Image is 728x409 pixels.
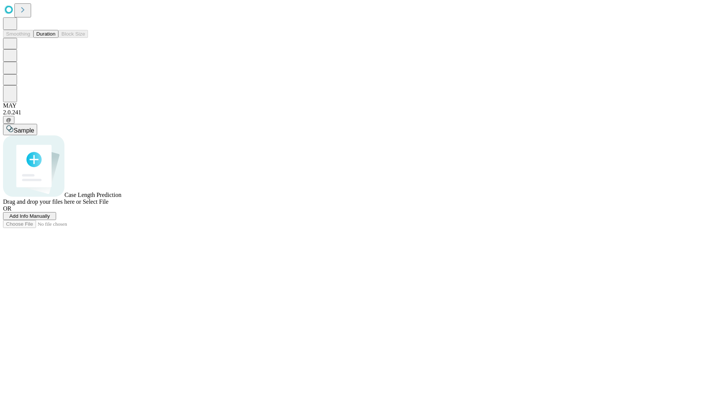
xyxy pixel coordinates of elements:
[3,212,56,220] button: Add Info Manually
[83,198,108,205] span: Select File
[58,30,88,38] button: Block Size
[33,30,58,38] button: Duration
[9,213,50,219] span: Add Info Manually
[3,30,33,38] button: Smoothing
[3,205,11,212] span: OR
[6,117,11,123] span: @
[14,127,34,134] span: Sample
[3,102,725,109] div: MAY
[3,124,37,135] button: Sample
[3,198,81,205] span: Drag and drop your files here or
[3,116,14,124] button: @
[64,192,121,198] span: Case Length Prediction
[3,109,725,116] div: 2.0.241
